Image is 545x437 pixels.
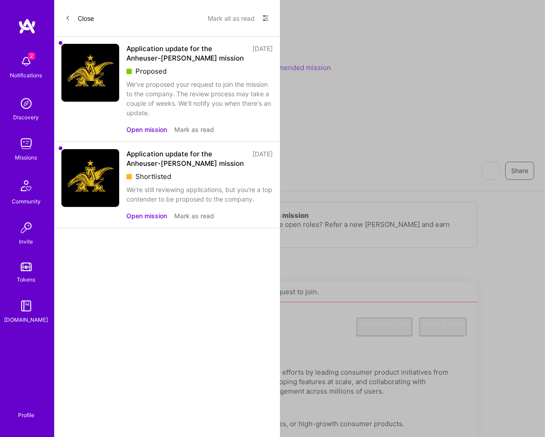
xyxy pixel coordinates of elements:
[15,153,37,162] div: Missions
[174,125,214,134] button: Mark as read
[10,70,42,80] div: Notifications
[15,175,37,197] img: Community
[18,410,34,419] div: Profile
[65,11,94,25] button: Close
[21,263,32,271] img: tokens
[126,149,247,168] div: Application update for the Anheuser-[PERSON_NAME] mission
[61,149,119,207] img: Company Logo
[252,44,273,63] div: [DATE]
[17,219,35,237] img: Invite
[126,125,167,134] button: Open mission
[126,44,247,63] div: Application update for the Anheuser-[PERSON_NAME] mission
[126,66,273,76] div: Proposed
[18,18,36,34] img: logo
[126,211,167,221] button: Open mission
[17,52,35,70] img: bell
[208,11,255,25] button: Mark all as read
[12,197,41,206] div: Community
[15,401,37,419] a: Profile
[19,237,33,246] div: Invite
[5,315,48,324] div: [DOMAIN_NAME]
[28,52,35,60] span: 2
[14,113,39,122] div: Discovery
[126,80,273,117] div: We've proposed your request to join the mission to the company. The review process may take a cou...
[17,297,35,315] img: guide book
[61,44,119,102] img: Company Logo
[252,149,273,168] div: [DATE]
[17,275,36,284] div: Tokens
[174,211,214,221] button: Mark as read
[17,135,35,153] img: teamwork
[126,172,273,181] div: Shortlisted
[17,94,35,113] img: discovery
[126,185,273,204] div: We're still reviewing applications, but you're a top contender to be proposed to the company.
